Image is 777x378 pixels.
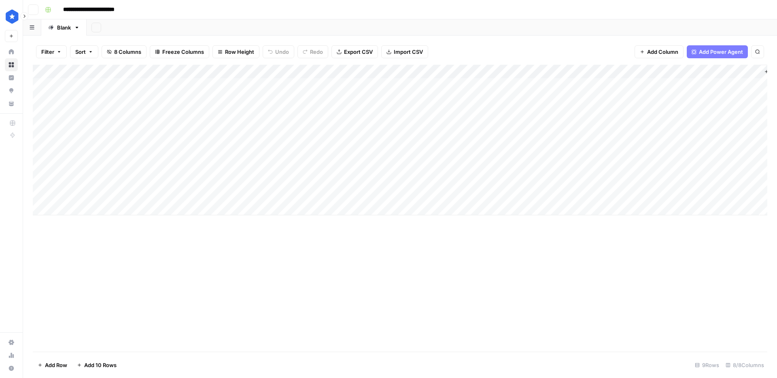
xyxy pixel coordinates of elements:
div: 8/8 Columns [722,359,767,372]
button: Sort [70,45,98,58]
button: Add 10 Rows [72,359,121,372]
div: 9 Rows [692,359,722,372]
button: Add Column [635,45,684,58]
div: Blank [57,23,71,32]
button: Help + Support [5,362,18,375]
button: Filter [36,45,67,58]
span: Redo [310,48,323,56]
span: Export CSV [344,48,373,56]
span: Add Power Agent [699,48,743,56]
button: 8 Columns [102,45,146,58]
button: Redo [297,45,328,58]
a: Usage [5,349,18,362]
a: Settings [5,336,18,349]
span: Freeze Columns [162,48,204,56]
a: Insights [5,71,18,84]
a: Home [5,45,18,58]
button: Add Row [33,359,72,372]
button: Export CSV [331,45,378,58]
a: Opportunities [5,84,18,97]
span: Import CSV [394,48,423,56]
span: Row Height [225,48,254,56]
button: Freeze Columns [150,45,209,58]
span: Sort [75,48,86,56]
button: Row Height [212,45,259,58]
button: Workspace: ConsumerAffairs [5,6,18,27]
span: Add Row [45,361,67,369]
img: ConsumerAffairs Logo [5,9,19,24]
span: Add Column [647,48,678,56]
button: Undo [263,45,294,58]
span: Filter [41,48,54,56]
button: Import CSV [381,45,428,58]
span: Undo [275,48,289,56]
a: Browse [5,58,18,71]
a: Your Data [5,97,18,110]
span: 8 Columns [114,48,141,56]
a: Blank [41,19,87,36]
span: Add 10 Rows [84,361,117,369]
button: Add Power Agent [687,45,748,58]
